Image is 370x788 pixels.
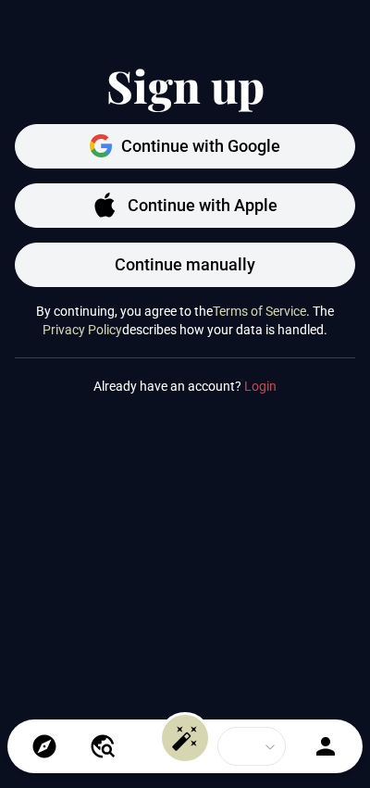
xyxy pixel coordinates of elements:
[128,193,277,219] span: Continue with Apple
[43,320,122,339] a: Privacy Policy
[15,124,355,169] button: GoogleContinue with Google
[15,243,355,287] button: Continue manually
[15,302,355,339] p: By continuing, you agree to the . The describes how your data is handled.
[213,302,306,320] a: Terms of Service
[244,377,277,395] a: Login
[115,252,255,278] span: Continue manually
[90,134,112,156] img: Google
[15,183,355,228] button: Continue with Apple
[15,59,355,113] h1: Sign up
[15,377,355,395] p: Already have an account?
[121,133,280,159] span: Continue with Google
